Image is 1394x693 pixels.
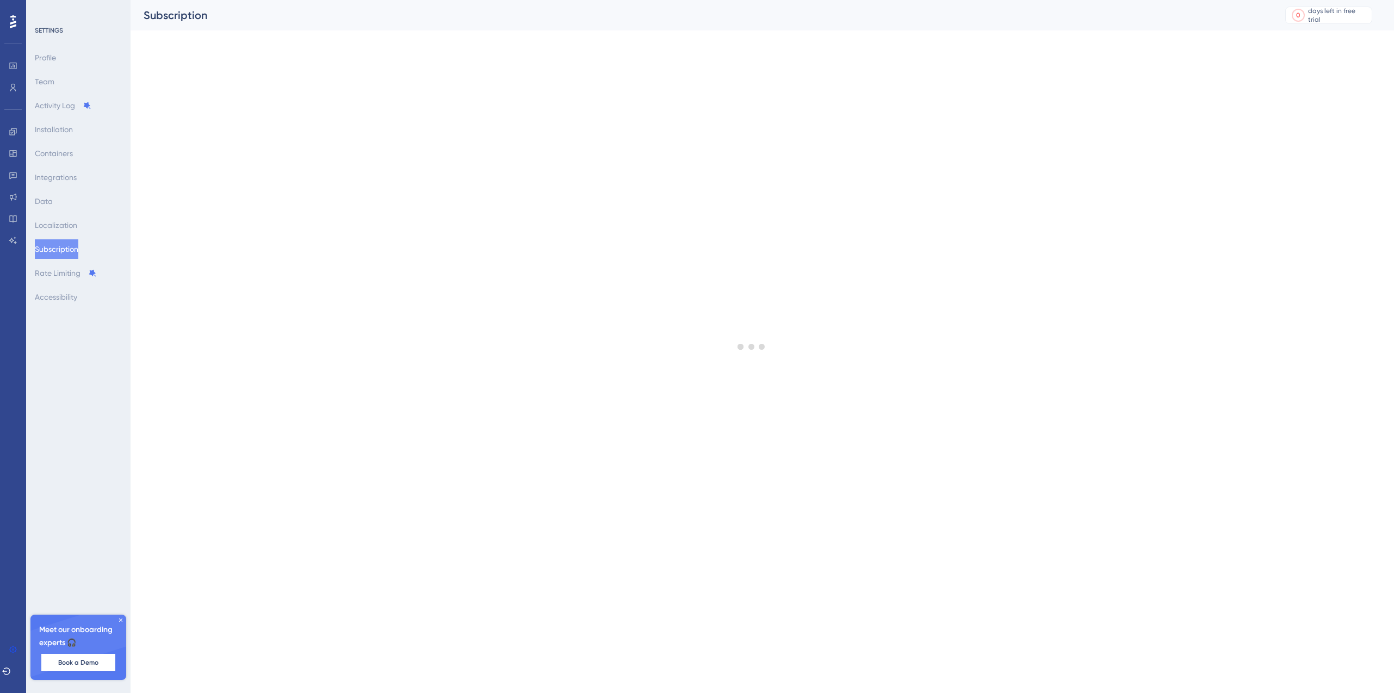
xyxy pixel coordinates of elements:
[35,191,53,211] button: Data
[35,144,73,163] button: Containers
[35,120,73,139] button: Installation
[35,72,54,91] button: Team
[35,263,97,283] button: Rate Limiting
[35,48,56,67] button: Profile
[35,287,77,307] button: Accessibility
[1308,7,1368,24] div: days left in free trial
[35,96,91,115] button: Activity Log
[58,658,98,667] span: Book a Demo
[39,623,117,649] span: Meet our onboarding experts 🎧
[35,168,77,187] button: Integrations
[41,654,115,671] button: Book a Demo
[1296,11,1300,20] div: 0
[144,8,1258,23] div: Subscription
[35,239,78,259] button: Subscription
[35,26,123,35] div: SETTINGS
[35,215,77,235] button: Localization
